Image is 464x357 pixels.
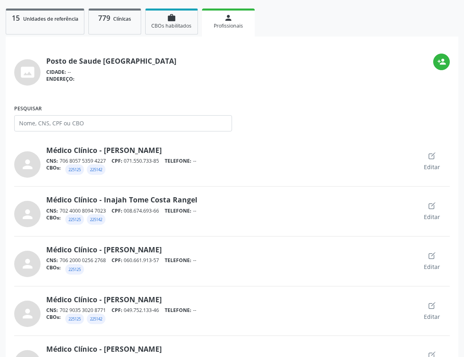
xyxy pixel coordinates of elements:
[112,307,122,314] span: CPF:
[224,13,233,22] i: person
[112,157,122,164] span: CPF:
[46,264,61,277] span: CBOs:
[69,316,81,322] small: 225125
[46,307,414,314] div: 702 9035 3020 8771 049.752.133-46 --
[46,307,58,314] span: CNS:
[90,217,102,222] small: 225142
[87,214,105,225] div: Médico da estratégia de saúde da família
[165,257,191,264] span: TELEFONE:
[433,54,450,70] button: person_add
[46,75,75,82] span: ENDEREÇO:
[46,56,176,65] a: Posto de Saude [GEOGRAPHIC_DATA]
[214,22,243,29] span: Profissionais
[46,157,58,164] span: CNS:
[424,312,440,321] span: Editar
[428,202,436,210] ion-icon: create outline
[112,257,122,264] span: CPF:
[65,214,84,225] div: Médico clínico
[165,207,191,214] span: TELEFONE:
[46,69,66,75] span: CIDADE:
[23,15,78,22] span: Unidades de referência
[167,13,176,22] i: work
[428,152,436,160] ion-icon: create outline
[69,267,81,272] small: 225125
[165,307,191,314] span: TELEFONE:
[151,22,191,29] span: CBOs habilitados
[65,264,84,275] div: Médico clínico
[46,295,162,304] a: Médico Clínico - [PERSON_NAME]
[65,314,84,324] div: Médico clínico
[12,13,20,23] span: 15
[424,163,440,171] span: Editar
[113,15,131,22] span: Clínicas
[87,314,105,324] div: Médico da estratégia de saúde da família
[424,213,440,221] span: Editar
[46,314,61,327] span: CBOs:
[46,207,414,214] div: 702 4000 8094 7023 008.674.693-66 --
[46,146,162,155] a: Médico Clínico - [PERSON_NAME]
[65,164,84,175] div: Médico clínico
[20,65,35,80] i: photo_size_select_actual
[112,207,122,214] span: CPF:
[424,262,440,271] span: Editar
[20,306,35,321] i: person
[46,257,58,264] span: CNS:
[46,344,162,353] a: Médico Clínico - [PERSON_NAME]
[165,157,191,164] span: TELEFONE:
[46,257,414,264] div: 706 2000 0256 2768 060.661.913-57 --
[46,157,414,164] div: 706 8057 5359 4227 071.550.733-85 --
[428,301,436,310] ion-icon: create outline
[20,207,35,222] i: person
[69,217,81,222] small: 225125
[14,115,232,131] input: Nome, CNS, CPF ou CBO
[46,164,61,178] span: CBOs:
[46,195,197,204] a: Médico Clínico - Inajah Tome Costa Rangel
[14,103,232,115] label: Pesquisar
[20,256,35,271] i: person
[87,164,105,175] div: Médico da estratégia de saúde da família
[46,207,58,214] span: CNS:
[46,69,176,75] div: --
[90,316,102,322] small: 225142
[437,57,446,66] i: person_add
[46,245,162,254] a: Médico Clínico - [PERSON_NAME]
[69,167,81,172] small: 225125
[20,157,35,172] i: person
[428,252,436,260] ion-icon: create outline
[98,13,110,23] span: 779
[90,167,102,172] small: 225142
[46,214,61,228] span: CBOs:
